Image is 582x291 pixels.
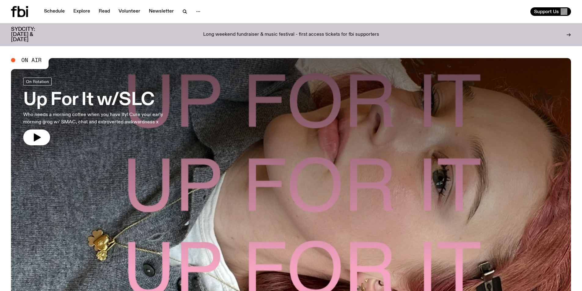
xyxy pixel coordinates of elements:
[23,78,180,145] a: Up For It w/SLCWho needs a morning coffee when you have Ify! Cure your early morning grog w/ SMAC...
[530,7,571,16] button: Support Us
[21,57,42,63] span: On Air
[203,32,379,38] p: Long weekend fundraiser & music festival - first access tickets for fbi supporters
[534,9,559,14] span: Support Us
[145,7,178,16] a: Newsletter
[40,7,68,16] a: Schedule
[23,92,180,109] h3: Up For It w/SLC
[115,7,144,16] a: Volunteer
[23,111,180,126] p: Who needs a morning coffee when you have Ify! Cure your early morning grog w/ SMAC, chat and extr...
[11,27,50,42] h3: SYDCITY: [DATE] & [DATE]
[26,79,49,84] span: On Rotation
[95,7,114,16] a: Read
[70,7,94,16] a: Explore
[23,78,52,85] a: On Rotation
